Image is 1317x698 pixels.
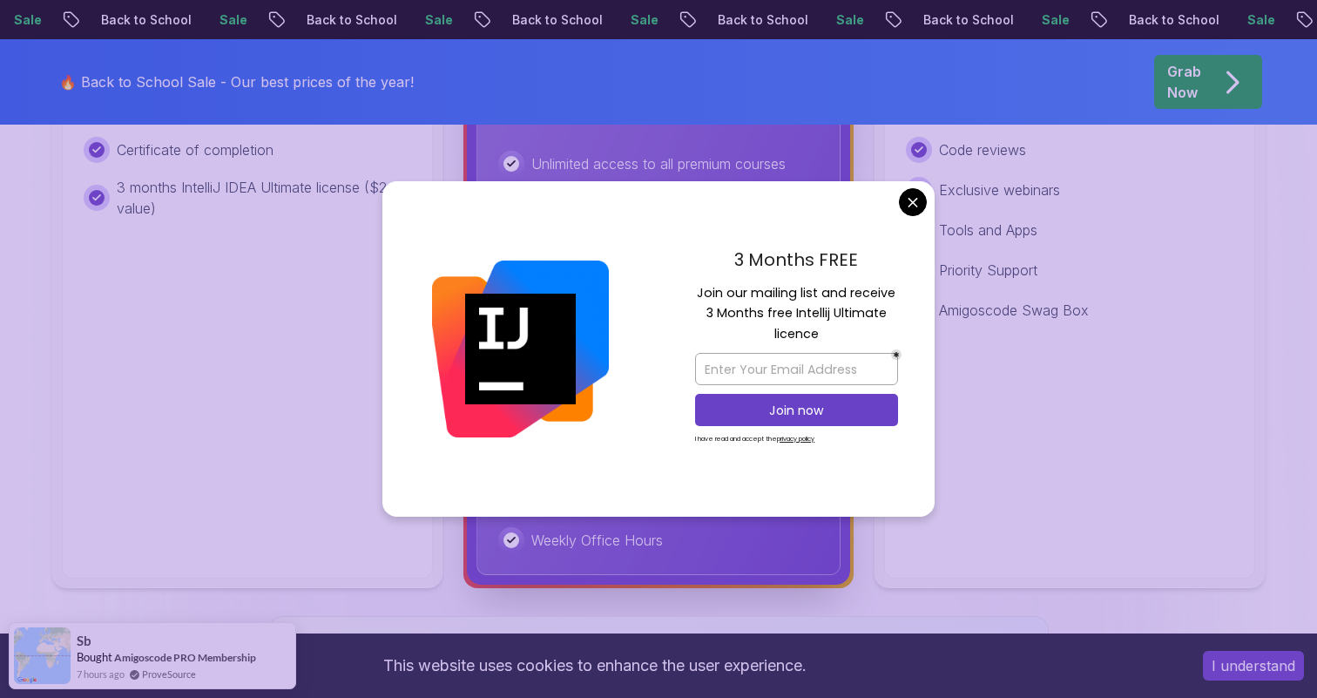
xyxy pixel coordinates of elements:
p: Tools and Apps [939,220,1037,241]
p: Back to School [909,11,1028,29]
span: sb [77,634,91,648]
p: Certificate of completion [117,139,274,160]
p: Sale [1028,11,1084,29]
span: Bought [77,650,112,664]
p: Sale [411,11,467,29]
div: This website uses cookies to enhance the user experience. [13,647,1177,685]
p: Sale [1233,11,1289,29]
p: Amigoscode Swag Box [939,300,1089,321]
p: Sale [822,11,878,29]
p: Weekly Office Hours [531,530,663,551]
p: Code reviews [939,139,1026,160]
p: Unlimited access to all premium courses [531,153,786,174]
img: provesource social proof notification image [14,627,71,684]
p: Priority Support [939,260,1037,281]
p: Exclusive webinars [939,180,1060,200]
span: 7 hours ago [77,667,125,681]
p: Back to School [293,11,411,29]
p: Back to School [1115,11,1233,29]
p: Sale [206,11,261,29]
p: Back to School [704,11,822,29]
p: Back to School [87,11,206,29]
p: 3 months IntelliJ IDEA Ultimate license ($249 value) [117,177,411,219]
p: Back to School [498,11,617,29]
p: 🔥 Back to School Sale - Our best prices of the year! [59,71,414,92]
p: Sale [617,11,672,29]
p: Grab Now [1167,61,1201,103]
button: Accept cookies [1203,651,1304,681]
a: ProveSource [142,667,196,681]
a: Amigoscode PRO Membership [114,651,256,664]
